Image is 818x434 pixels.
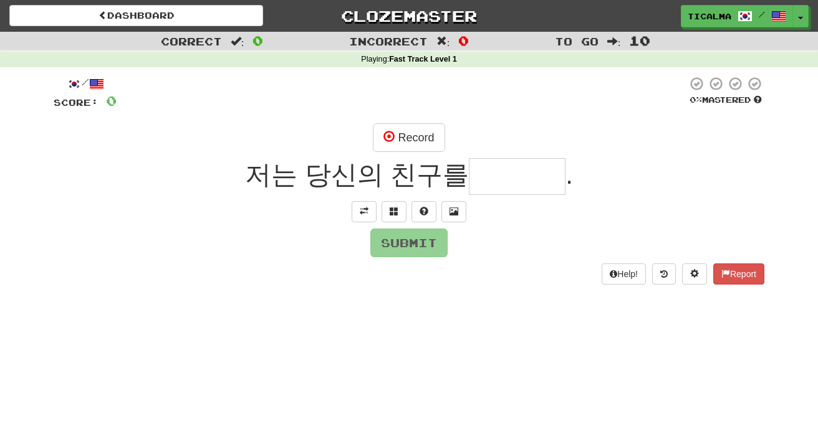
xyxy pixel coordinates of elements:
[681,5,793,27] a: ticalma /
[565,160,573,189] span: .
[389,55,457,64] strong: Fast Track Level 1
[54,76,117,92] div: /
[555,35,599,47] span: To go
[436,36,450,47] span: :
[245,160,469,189] span: 저는 당신의 친구를
[602,263,646,285] button: Help!
[690,95,702,105] span: 0 %
[282,5,536,27] a: Clozemaster
[687,95,764,106] div: Mastered
[382,201,407,222] button: Switch sentence to multiple choice alt+p
[231,36,244,47] span: :
[9,5,263,26] a: Dashboard
[253,33,263,48] span: 0
[349,35,428,47] span: Incorrect
[370,229,448,257] button: Submit
[652,263,676,285] button: Round history (alt+y)
[411,201,436,222] button: Single letter hint - you only get 1 per sentence and score half the points! alt+h
[373,123,445,152] button: Record
[161,35,222,47] span: Correct
[759,10,765,19] span: /
[607,36,621,47] span: :
[458,33,469,48] span: 0
[629,33,650,48] span: 10
[106,93,117,108] span: 0
[54,97,99,108] span: Score:
[713,263,764,285] button: Report
[352,201,377,222] button: Toggle translation (alt+t)
[441,201,466,222] button: Show image (alt+x)
[688,11,731,22] span: ticalma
